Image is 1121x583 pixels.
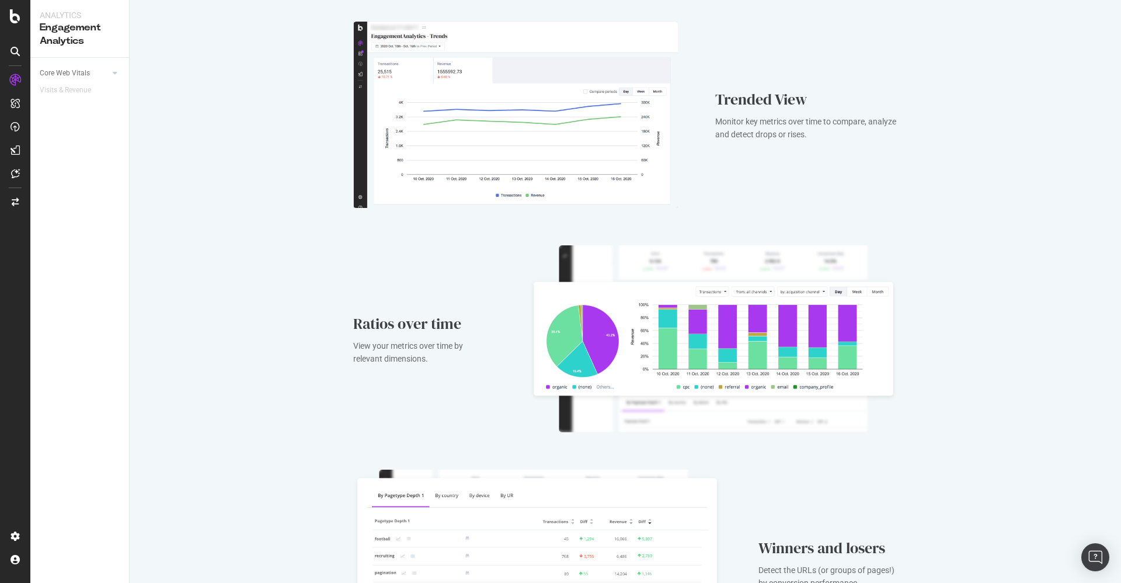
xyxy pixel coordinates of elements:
img: FbplYFhm.png [353,21,678,208]
div: Open Intercom Messenger [1081,543,1109,571]
div: Engagement Analytics [40,21,120,48]
div: Ratios over time [353,313,492,335]
div: Monitor key metrics over time to compare, analyze and detect drops or rises. [715,115,897,141]
img: B6Z8IYFF.png [530,245,897,432]
div: Visits & Revenue [40,84,91,96]
div: Trended View [715,88,897,110]
div: Core Web Vitals [40,67,90,79]
div: Winners and losers [758,537,897,559]
div: Analytics [40,9,120,21]
div: View your metrics over time by relevant dimensions. [353,339,492,365]
a: Visits & Revenue [40,84,103,96]
a: Core Web Vitals [40,67,109,79]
